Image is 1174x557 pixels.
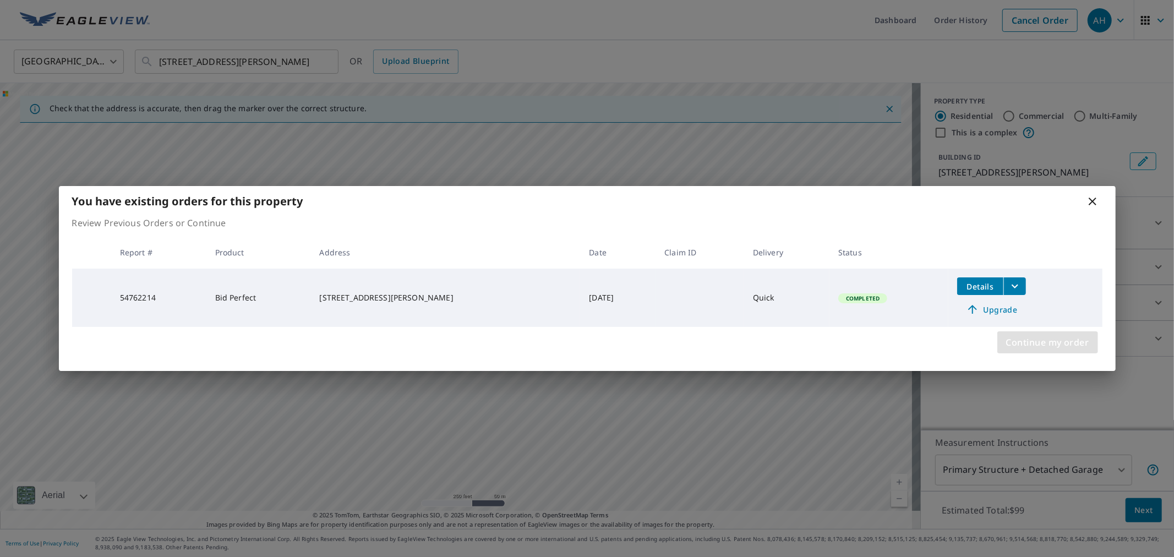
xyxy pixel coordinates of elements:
td: Quick [744,269,829,327]
button: filesDropdownBtn-54762214 [1003,277,1026,295]
th: Status [829,236,948,269]
th: Product [206,236,311,269]
td: 54762214 [111,269,206,327]
td: [DATE] [580,269,656,327]
a: Upgrade [957,301,1026,318]
span: Continue my order [1006,335,1089,350]
div: [STREET_ADDRESS][PERSON_NAME] [319,292,571,303]
button: Continue my order [997,331,1098,353]
th: Address [310,236,580,269]
b: You have existing orders for this property [72,194,303,209]
p: Review Previous Orders or Continue [72,216,1102,230]
button: detailsBtn-54762214 [957,277,1003,295]
th: Claim ID [656,236,744,269]
span: Completed [839,294,886,302]
span: Upgrade [964,303,1019,316]
th: Date [580,236,656,269]
td: Bid Perfect [206,269,311,327]
span: Details [964,281,997,292]
th: Report # [111,236,206,269]
th: Delivery [744,236,829,269]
